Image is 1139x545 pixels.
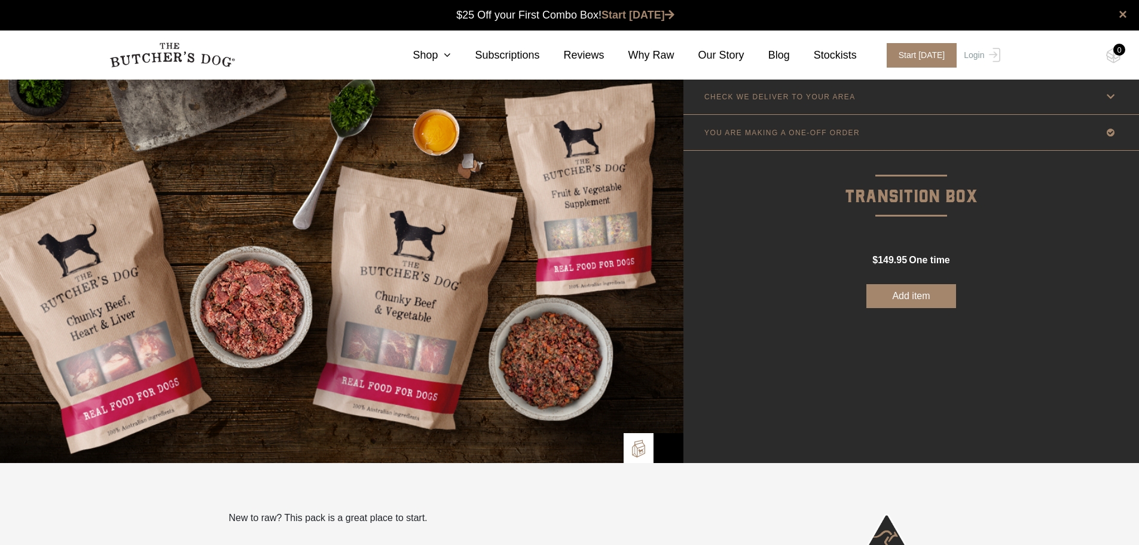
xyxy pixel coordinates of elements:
[875,43,961,68] a: Start [DATE]
[887,43,957,68] span: Start [DATE]
[866,284,956,308] button: Add item
[878,255,907,265] span: 149.95
[683,115,1139,150] a: YOU ARE MAKING A ONE-OFF ORDER
[604,47,674,63] a: Why Raw
[630,440,648,458] img: TBD_Build-A-Box.png
[540,47,604,63] a: Reviews
[451,47,539,63] a: Subscriptions
[659,439,677,457] img: TBD_Category_Icons-1.png
[909,255,949,265] span: one time
[683,79,1139,114] a: CHECK WE DELIVER TO YOUR AREA
[790,47,857,63] a: Stockists
[704,93,856,101] p: CHECK WE DELIVER TO YOUR AREA
[601,9,674,21] a: Start [DATE]
[389,47,451,63] a: Shop
[674,47,744,63] a: Our Story
[683,151,1139,211] p: Transition Box
[872,255,878,265] span: $
[704,129,860,137] p: YOU ARE MAKING A ONE-OFF ORDER
[1119,7,1127,22] a: close
[1106,48,1121,63] img: TBD_Cart-Empty.png
[1113,44,1125,56] div: 0
[744,47,790,63] a: Blog
[961,43,1000,68] a: Login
